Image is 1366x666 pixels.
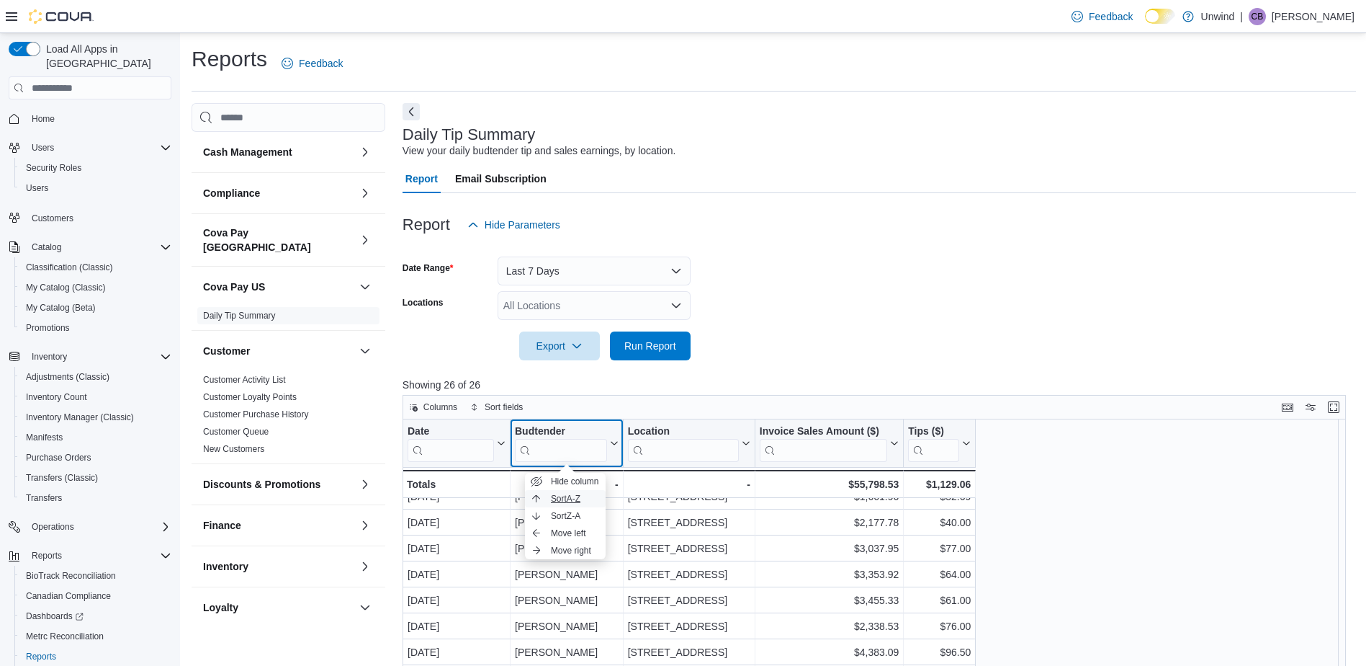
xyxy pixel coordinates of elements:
[203,427,269,437] a: Customer Queue
[551,510,580,522] span: Sort Z-A
[26,139,171,156] span: Users
[14,257,177,277] button: Classification (Classic)
[515,592,619,609] div: [PERSON_NAME]
[1325,399,1342,416] button: Enter fullscreen
[356,342,374,360] button: Customer
[760,476,899,493] div: $55,798.53
[1279,399,1296,416] button: Keyboard shortcuts
[26,570,116,582] span: BioTrack Reconciliation
[627,618,750,635] div: [STREET_ADDRESS]
[627,540,750,557] div: [STREET_ADDRESS]
[908,566,971,583] div: $64.00
[203,280,265,294] h3: Cova Pay US
[670,300,682,311] button: Open list of options
[627,425,750,462] button: Location
[26,432,63,443] span: Manifests
[26,322,70,334] span: Promotions
[462,210,566,239] button: Hide Parameters
[20,368,171,386] span: Adjustments (Classic)
[3,237,177,257] button: Catalog
[627,425,738,462] div: Location
[1089,9,1133,24] span: Feedback
[20,489,171,507] span: Transfers
[203,600,238,615] h3: Loyalty
[408,514,505,531] div: [DATE]
[26,210,79,227] a: Customers
[3,138,177,158] button: Users
[515,644,619,661] div: [PERSON_NAME]
[203,559,248,574] h3: Inventory
[203,631,280,642] span: Loyalty Adjustments
[20,299,102,316] a: My Catalog (Beta)
[26,262,113,273] span: Classification (Classic)
[203,145,354,159] button: Cash Management
[356,558,374,575] button: Inventory
[26,651,56,662] span: Reports
[203,600,354,615] button: Loyalty
[20,368,115,386] a: Adjustments (Classic)
[26,282,106,293] span: My Catalog (Classic)
[356,143,374,161] button: Cash Management
[908,644,971,661] div: $96.50
[20,429,171,446] span: Manifests
[525,507,606,525] button: SortZ-A
[20,388,93,406] a: Inventory Count
[26,518,80,536] button: Operations
[14,566,177,586] button: BioTrack Reconciliation
[26,547,68,564] button: Reports
[26,110,60,128] a: Home
[20,409,171,426] span: Inventory Manager (Classic)
[908,476,971,493] div: $1,129.06
[20,449,171,466] span: Purchase Orders
[14,407,177,427] button: Inventory Manager (Classic)
[627,592,750,609] div: [STREET_ADDRESS]
[20,587,117,605] a: Canadian Compliance
[29,9,94,24] img: Cova
[26,348,171,365] span: Inventory
[515,425,607,462] div: Budtender
[908,540,971,557] div: $77.00
[20,469,104,487] a: Transfers (Classic)
[203,374,286,386] span: Customer Activity List
[1302,399,1319,416] button: Display options
[515,514,619,531] div: [PERSON_NAME]
[1252,8,1264,25] span: CB
[20,279,112,296] a: My Catalog (Classic)
[760,540,899,557] div: $3,037.95
[528,332,591,360] span: Export
[20,628,171,645] span: Metrc Reconciliation
[203,145,292,159] h3: Cash Management
[40,42,171,71] span: Load All Apps in [GEOGRAPHIC_DATA]
[26,348,73,365] button: Inventory
[519,332,600,360] button: Export
[26,162,81,174] span: Security Roles
[760,425,899,462] button: Invoice Sales Amount ($)
[20,319,76,337] a: Promotions
[356,231,374,249] button: Cova Pay [GEOGRAPHIC_DATA]
[624,339,676,353] span: Run Report
[26,239,67,256] button: Catalog
[20,608,171,625] span: Dashboards
[551,493,580,505] span: Sort A-Z
[515,425,619,462] button: Budtender
[627,425,738,439] div: Location
[908,514,971,531] div: $40.00
[908,592,971,609] div: $61.00
[403,126,535,143] h3: Daily Tip Summary
[14,606,177,626] a: Dashboards
[3,207,177,228] button: Customers
[14,586,177,606] button: Canadian Compliance
[203,186,354,200] button: Compliance
[515,425,607,439] div: Budtender
[26,139,60,156] button: Users
[1066,2,1138,31] a: Feedback
[276,49,349,78] a: Feedback
[403,297,444,308] label: Locations
[26,610,84,622] span: Dashboards
[203,226,354,254] h3: Cova Pay [GEOGRAPHIC_DATA]
[20,449,97,466] a: Purchase Orders
[408,425,494,462] div: Date
[26,547,171,564] span: Reports
[408,644,505,661] div: [DATE]
[3,546,177,566] button: Reports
